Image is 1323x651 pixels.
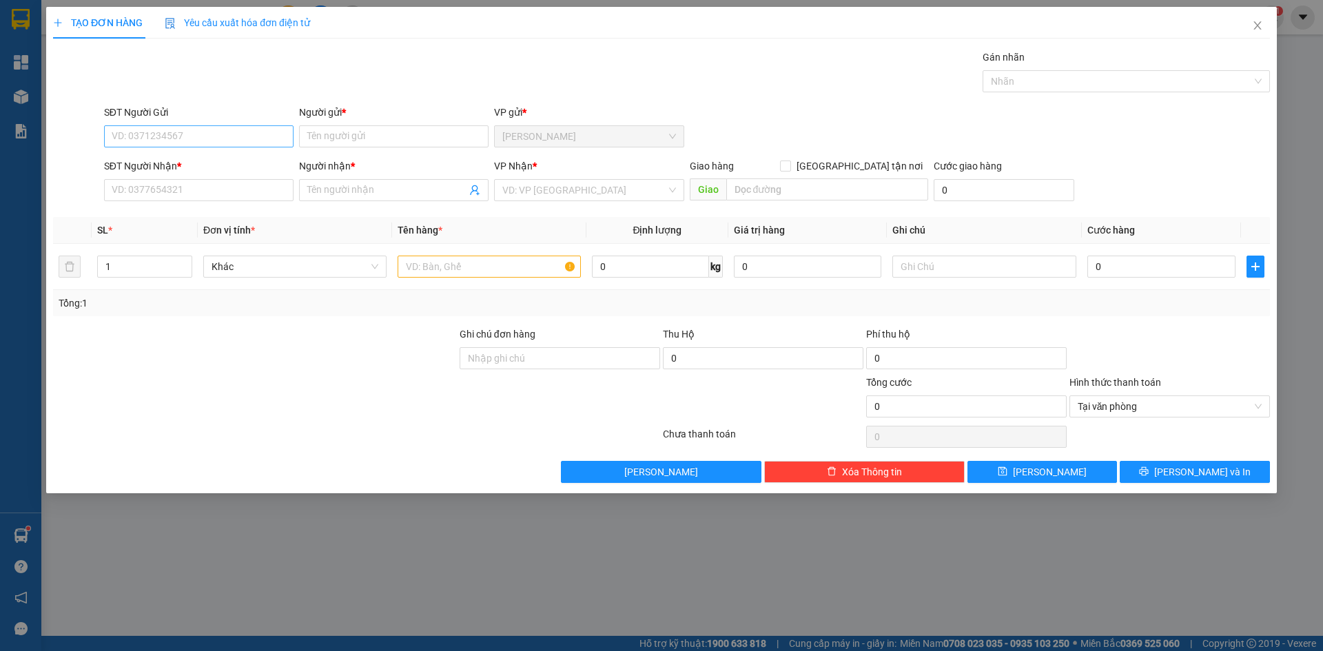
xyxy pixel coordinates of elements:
[1120,461,1270,483] button: printer[PERSON_NAME] và In
[1252,20,1263,31] span: close
[1078,396,1262,417] span: Tại văn phòng
[176,267,192,277] span: Decrease Value
[470,185,481,196] span: user-add
[998,466,1008,477] span: save
[53,18,63,28] span: plus
[1139,466,1149,477] span: printer
[53,17,143,28] span: TẠO ĐƠN HÀNG
[791,158,928,174] span: [GEOGRAPHIC_DATA] tận nơi
[203,225,255,236] span: Đơn vị tính
[460,347,660,369] input: Ghi chú đơn hàng
[1087,225,1135,236] span: Cước hàng
[734,225,785,236] span: Giá trị hàng
[495,161,533,172] span: VP Nhận
[398,256,581,278] input: VD: Bàn, Ghế
[212,256,378,277] span: Khác
[1154,464,1251,479] span: [PERSON_NAME] và In
[181,258,189,267] span: up
[827,466,837,477] span: delete
[97,225,108,236] span: SL
[842,464,902,479] span: Xóa Thông tin
[165,17,310,28] span: Yêu cầu xuất hóa đơn điện tử
[299,158,489,174] div: Người nhận
[866,327,1067,347] div: Phí thu hộ
[690,178,726,200] span: Giao
[104,105,294,120] div: SĐT Người Gửi
[934,161,1002,172] label: Cước giao hàng
[64,65,251,90] text: CTTLT1208250001
[503,126,676,147] span: Cao Tốc
[8,99,307,135] div: [PERSON_NAME]
[893,256,1076,278] input: Ghi Chú
[663,329,695,340] span: Thu Hộ
[765,461,965,483] button: deleteXóa Thông tin
[866,377,912,388] span: Tổng cước
[104,158,294,174] div: SĐT Người Nhận
[181,268,189,276] span: down
[661,426,865,451] div: Chưa thanh toán
[1238,7,1277,45] button: Close
[460,329,535,340] label: Ghi chú đơn hàng
[1254,402,1262,411] span: close-circle
[888,217,1082,244] th: Ghi chú
[165,18,176,29] img: icon
[983,52,1025,63] label: Gán nhãn
[633,225,682,236] span: Định lượng
[934,179,1074,201] input: Cước giao hàng
[625,464,699,479] span: [PERSON_NAME]
[690,161,734,172] span: Giao hàng
[59,256,81,278] button: delete
[1247,256,1264,278] button: plus
[1069,377,1161,388] label: Hình thức thanh toán
[176,256,192,267] span: Increase Value
[709,256,723,278] span: kg
[734,256,882,278] input: 0
[495,105,684,120] div: VP gửi
[562,461,762,483] button: [PERSON_NAME]
[726,178,928,200] input: Dọc đường
[967,461,1117,483] button: save[PERSON_NAME]
[299,105,489,120] div: Người gửi
[1014,464,1087,479] span: [PERSON_NAME]
[398,225,442,236] span: Tên hàng
[1247,261,1264,272] span: plus
[59,296,511,311] div: Tổng: 1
